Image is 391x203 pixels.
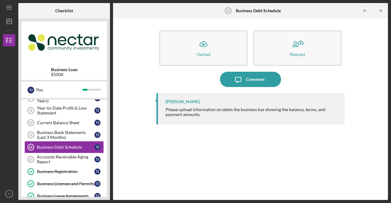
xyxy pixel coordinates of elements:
[24,178,104,190] a: Business Licenses and PermitsTJ
[37,169,94,174] div: Business Registration
[29,121,32,125] tspan: 10
[55,8,73,13] b: Checklist
[226,9,230,13] tspan: 12
[94,193,100,199] div: T J
[36,85,82,95] div: You
[37,106,94,115] div: Year-to-Date Profit & Loss Statement
[24,117,104,129] a: 10Current Balance SheetTJ
[30,109,32,112] tspan: 9
[24,165,104,178] a: Business RegistrationTJ
[37,194,94,198] div: Business Lease Agreements
[159,31,247,66] button: Upload
[290,52,305,56] div: Request
[24,129,104,141] a: 11Business Bank Statements (Last 3 Months)TJ
[37,154,94,164] div: Accounts Receivable Aging Report
[94,181,100,187] div: T J
[37,120,94,125] div: Current Balance Sheet
[29,133,32,137] tspan: 11
[94,107,100,114] div: T J
[166,99,200,104] div: [PERSON_NAME]
[37,145,94,150] div: Business Debt Schedule
[29,158,32,161] tspan: 13
[21,24,107,61] img: Product logo
[27,87,34,93] div: T J
[37,130,94,140] div: Business Bank Statements (Last 3 Months)
[246,72,265,87] div: Comment
[166,107,338,117] div: Please upload information on debts the business has showing the balance, terms, and payment amounts.
[8,192,11,196] text: TJ
[3,188,15,200] button: TJ
[24,104,104,117] a: 9Year-to-Date Profit & Loss StatementTJ
[94,132,100,138] div: T J
[24,190,104,202] a: Business Lease AgreementsTJ
[94,144,100,150] div: T J
[94,120,100,126] div: T J
[24,153,104,165] a: 13Accounts Receivable Aging ReportTJ
[94,169,100,175] div: T J
[236,8,281,13] b: Business Debt Schedule
[29,145,32,149] tspan: 12
[197,52,210,56] div: Upload
[220,72,281,87] button: Comment
[24,141,104,153] a: 12Business Debt ScheduleTJ
[94,156,100,162] div: T J
[37,181,94,186] div: Business Licenses and Permits
[254,31,342,66] button: Request
[51,72,78,77] div: $500K
[51,67,78,72] b: Business Loan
